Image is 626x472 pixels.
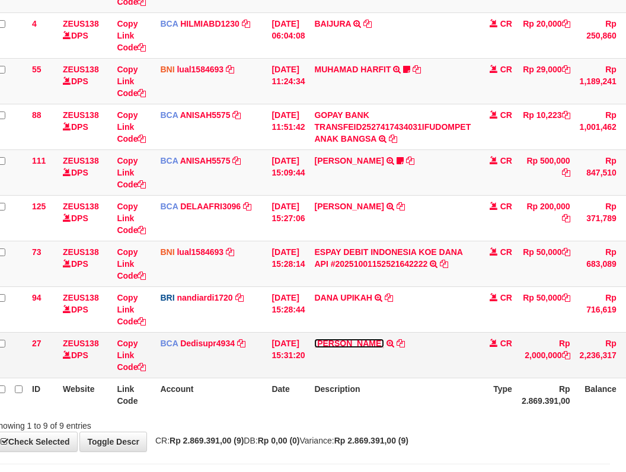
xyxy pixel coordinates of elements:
th: Type [475,378,517,412]
a: Copy Link Code [117,247,146,280]
td: [DATE] 15:09:44 [267,149,309,195]
a: MUHAMAD HARFIT [314,65,391,74]
a: Copy ANISAH5575 to clipboard [232,110,241,120]
span: BCA [160,202,178,211]
td: DPS [58,58,112,104]
a: [PERSON_NAME] [314,339,384,348]
a: ZEUS138 [63,202,99,211]
a: Copy KAREN ADELIN MARTH to clipboard [406,156,414,165]
a: Copy GOPAY BANK TRANSFEID2527417434031IFUDOMPET ANAK BANGSA to clipboard [389,134,397,143]
th: Link Code [112,378,155,412]
a: lual1584693 [177,247,223,257]
a: ZEUS138 [63,247,99,257]
strong: Rp 0,00 (0) [258,436,300,445]
a: Copy ANDI KURNIAWAN to clipboard [397,339,405,348]
td: Rp 1,189,241 [575,58,621,104]
a: ZEUS138 [63,339,99,348]
span: BNI [160,247,174,257]
span: 125 [32,202,46,211]
a: nandiardi1720 [177,293,232,302]
td: Rp 500,000 [517,149,575,195]
a: Copy HILMIABD1230 to clipboard [242,19,250,28]
span: BCA [160,156,178,165]
span: 94 [32,293,41,302]
a: Copy BAIJURA to clipboard [363,19,372,28]
a: ZEUS138 [63,65,99,74]
span: CR [500,19,512,28]
td: Rp 250,860 [575,12,621,58]
a: Copy ANISAH5575 to clipboard [232,156,241,165]
span: BRI [160,293,174,302]
td: [DATE] 11:24:34 [267,58,309,104]
span: 111 [32,156,46,165]
span: BCA [160,339,178,348]
a: Copy lual1584693 to clipboard [226,247,234,257]
td: [DATE] 15:27:06 [267,195,309,241]
td: Rp 847,510 [575,149,621,195]
th: Website [58,378,112,412]
a: Copy nandiardi1720 to clipboard [235,293,244,302]
a: Copy MUHAMAD HARFIT to clipboard [413,65,421,74]
span: 27 [32,339,41,348]
td: Rp 683,089 [575,241,621,286]
span: BCA [160,19,178,28]
td: [DATE] 15:28:14 [267,241,309,286]
td: DPS [58,104,112,149]
strong: Rp 2.869.391,00 (9) [334,436,408,445]
a: Copy ESPAY DEBIT INDONESIA KOE DANA API #20251001152521642222 to clipboard [440,259,448,269]
th: ID [27,378,58,412]
span: CR: DB: Variance: [149,436,408,445]
th: Description [309,378,475,412]
td: Rp 50,000 [517,241,575,286]
span: BCA [160,110,178,120]
a: ZEUS138 [63,156,99,165]
a: Toggle Descr [79,432,147,452]
td: [DATE] 11:51:42 [267,104,309,149]
a: Copy Rp 20,000 to clipboard [562,19,570,28]
a: Copy Link Code [117,156,146,189]
a: Copy Link Code [117,293,146,326]
a: lual1584693 [177,65,223,74]
a: BAIJURA [314,19,351,28]
a: Copy Rp 2,000,000 to clipboard [562,350,570,360]
a: ANISAH5575 [180,156,231,165]
a: Copy RAMA SARMADA to clipboard [397,202,405,211]
td: Rp 29,000 [517,58,575,104]
th: Balance [575,378,621,412]
td: Rp 371,789 [575,195,621,241]
td: [DATE] 15:31:20 [267,332,309,378]
a: Copy Rp 50,000 to clipboard [562,247,570,257]
a: Copy Rp 200,000 to clipboard [562,213,570,223]
strong: Rp 2.869.391,00 (9) [170,436,244,445]
a: Copy Link Code [117,110,146,143]
td: DPS [58,241,112,286]
td: DPS [58,195,112,241]
td: Rp 50,000 [517,286,575,332]
a: Copy Link Code [117,339,146,372]
a: Copy Link Code [117,65,146,98]
a: [PERSON_NAME] [314,156,384,165]
span: CR [500,339,512,348]
span: CR [500,110,512,120]
span: 55 [32,65,41,74]
a: [PERSON_NAME] [314,202,384,211]
a: Copy Rp 50,000 to clipboard [562,293,570,302]
a: Copy Rp 10,223 to clipboard [562,110,570,120]
span: BNI [160,65,174,74]
a: Copy DANA UPIKAH to clipboard [385,293,393,302]
td: [DATE] 06:04:08 [267,12,309,58]
td: Rp 2,000,000 [517,332,575,378]
a: ZEUS138 [63,293,99,302]
a: DELAAFRI3096 [180,202,241,211]
span: 73 [32,247,41,257]
th: Account [155,378,267,412]
td: Rp 20,000 [517,12,575,58]
a: Copy Link Code [117,202,146,235]
a: HILMIABD1230 [180,19,239,28]
td: DPS [58,332,112,378]
td: Rp 10,223 [517,104,575,149]
a: Copy Link Code [117,19,146,52]
a: Copy DELAAFRI3096 to clipboard [243,202,251,211]
td: [DATE] 15:28:44 [267,286,309,332]
a: Copy Rp 500,000 to clipboard [562,168,570,177]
